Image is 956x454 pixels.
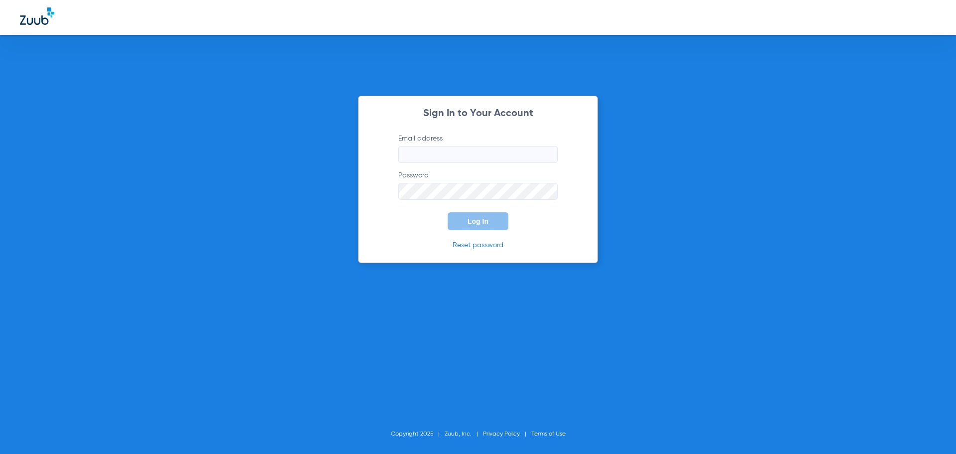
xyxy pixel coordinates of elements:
a: Reset password [453,242,503,249]
label: Email address [398,134,558,163]
input: Email address [398,146,558,163]
a: Terms of Use [531,431,566,437]
input: Password [398,183,558,200]
li: Zuub, Inc. [445,429,483,439]
span: Log In [468,217,488,225]
li: Copyright 2025 [391,429,445,439]
h2: Sign In to Your Account [383,109,573,119]
label: Password [398,170,558,200]
a: Privacy Policy [483,431,520,437]
img: Zuub Logo [20,7,54,25]
button: Log In [448,212,508,230]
